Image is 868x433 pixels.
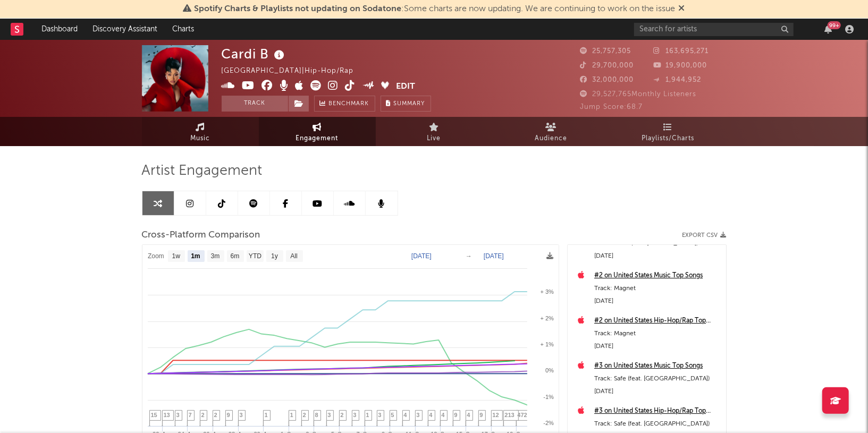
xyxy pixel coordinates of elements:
div: Track: Safe (feat. [GEOGRAPHIC_DATA]) [594,418,721,430]
span: Benchmark [329,98,369,111]
span: Live [427,132,441,145]
a: Playlists/Charts [610,117,727,146]
span: 7 [189,412,192,418]
a: Music [142,117,259,146]
span: 3 [240,412,243,418]
text: + 1% [540,341,554,347]
span: Spotify Charts & Playlists not updating on Sodatone [195,5,402,13]
text: [DATE] [411,252,432,260]
span: 472 [518,412,527,418]
div: [DATE] [594,250,721,262]
span: 1 [290,412,293,418]
div: [GEOGRAPHIC_DATA] | Hip-Hop/Rap [222,65,366,78]
a: Dashboard [34,19,85,40]
button: Export CSV [682,232,727,239]
a: #3 on United States Music Top Songs [594,360,721,372]
span: 19,900,000 [653,62,707,69]
a: Benchmark [314,96,375,112]
text: 0% [545,367,554,373]
text: 1w [172,253,180,260]
div: Cardi B [222,45,288,63]
span: 25,757,305 [580,48,631,55]
span: 15 [151,412,157,418]
span: 13 [164,412,170,418]
div: Track: Magnet [594,327,721,340]
text: All [290,253,297,260]
span: Music [190,132,210,145]
span: 3 [378,412,382,418]
span: 213 [505,412,515,418]
text: YTD [248,253,261,260]
div: Track: Magnet [594,282,721,295]
div: [DATE] [594,340,721,353]
span: 2 [214,412,217,418]
span: 1 [265,412,268,418]
div: 99 + [828,21,841,29]
span: 3 [417,412,420,418]
span: 4 [467,412,470,418]
text: + 2% [540,315,554,321]
span: 9 [480,412,483,418]
span: Artist Engagement [142,165,263,177]
text: [DATE] [484,252,504,260]
a: #2 on United States Music Top Songs [594,269,721,282]
span: 9 [454,412,458,418]
button: 99+ [824,25,832,33]
a: Discovery Assistant [85,19,165,40]
span: 3 [328,412,331,418]
text: 6m [230,253,239,260]
text: 1y [271,253,278,260]
span: 1,944,952 [653,77,701,83]
span: Cross-Platform Comparison [142,229,260,242]
text: -2% [543,420,554,426]
a: Engagement [259,117,376,146]
span: 2 [341,412,344,418]
button: Track [222,96,288,112]
text: 1m [191,253,200,260]
text: 3m [210,253,220,260]
div: [DATE] [594,295,721,308]
a: Audience [493,117,610,146]
text: -1% [543,394,554,400]
span: 3 [353,412,357,418]
span: 4 [429,412,433,418]
span: Audience [535,132,567,145]
span: 2 [201,412,205,418]
button: Edit [396,80,415,94]
span: 3 [176,412,180,418]
input: Search for artists [634,23,794,36]
span: Jump Score: 68.7 [580,104,643,111]
a: Live [376,117,493,146]
span: 32,000,000 [580,77,634,83]
text: + 3% [540,288,554,295]
span: 163,695,271 [653,48,709,55]
div: [DATE] [594,385,721,398]
span: Engagement [296,132,339,145]
span: Playlists/Charts [642,132,694,145]
span: 12 [493,412,499,418]
span: 1 [366,412,369,418]
button: Summary [381,96,431,112]
span: Dismiss [679,5,685,13]
a: Charts [165,19,201,40]
span: 29,700,000 [580,62,634,69]
span: 2 [303,412,306,418]
a: #3 on United States Hip-Hop/Rap Top Songs [594,405,721,418]
span: 9 [227,412,230,418]
span: Summary [394,101,425,107]
span: 29,527,765 Monthly Listeners [580,91,697,98]
span: 8 [315,412,318,418]
span: 4 [404,412,407,418]
span: 4 [442,412,445,418]
span: : Some charts are now updating. We are continuing to work on the issue [195,5,676,13]
text: → [466,252,472,260]
text: Zoom [148,253,164,260]
div: Track: Safe (feat. [GEOGRAPHIC_DATA]) [594,372,721,385]
a: #2 on United States Hip-Hop/Rap Top Songs [594,315,721,327]
span: 5 [391,412,394,418]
